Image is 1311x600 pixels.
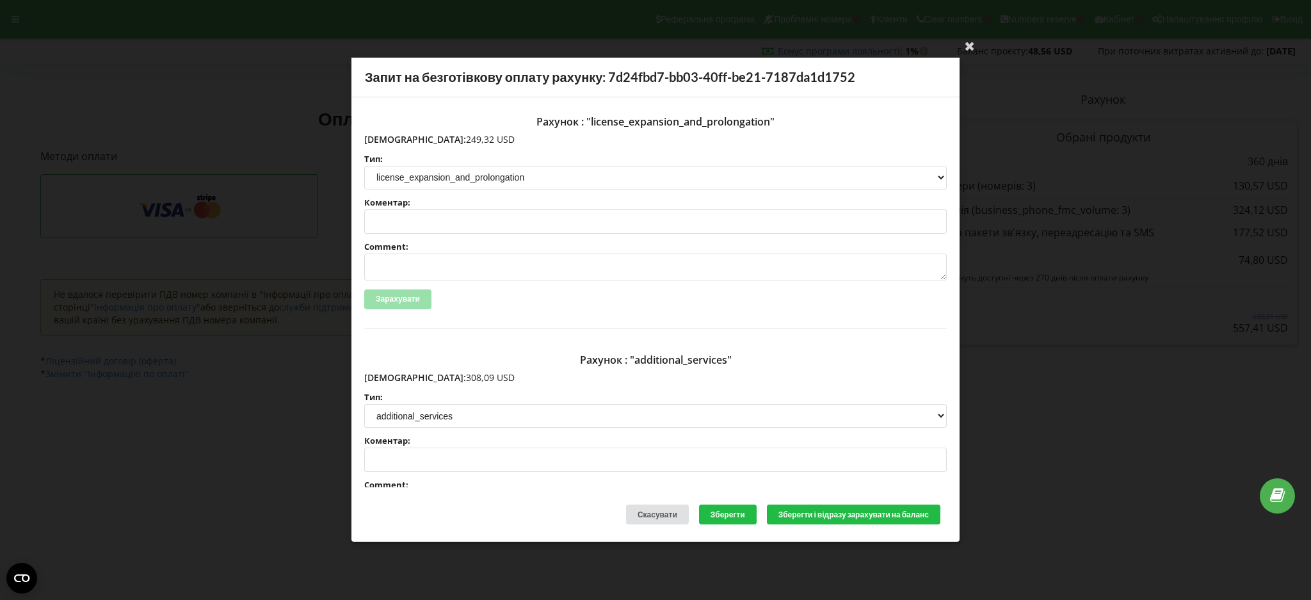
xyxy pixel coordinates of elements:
span: [DEMOGRAPHIC_DATA]: [364,133,466,145]
button: Open CMP widget [6,563,37,594]
button: Зберегти [699,505,757,525]
div: Скасувати [626,505,689,525]
span: [DEMOGRAPHIC_DATA]: [364,371,466,384]
div: Рахунок : "additional_services" [364,348,947,371]
label: Коментар: [364,199,947,207]
label: Тип: [364,393,947,401]
button: Зберегти і відразу зарахувати на баланс [767,505,940,525]
div: Рахунок : "license_expansion_and_prolongation" [364,110,947,133]
label: Comment: [364,243,947,251]
label: Коментар: [364,437,947,446]
div: Запит на безготівкову оплату рахунку: 7d24fbd7-bb03-40ff-be21-7187da1d1752 [351,58,960,97]
p: 308,09 USD [364,371,947,384]
label: Comment: [364,482,947,490]
p: 249,32 USD [364,133,947,146]
label: Тип: [364,155,947,163]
